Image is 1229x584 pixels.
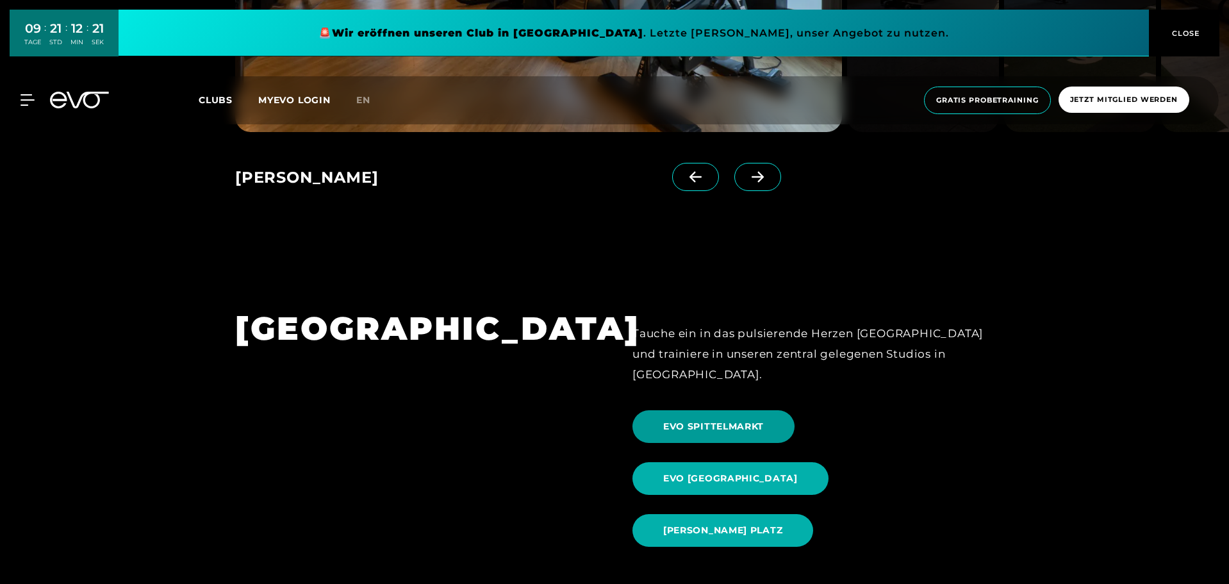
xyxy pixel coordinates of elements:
div: STD [49,38,62,47]
div: 21 [49,19,62,38]
div: 12 [70,19,83,38]
span: [PERSON_NAME] PLATZ [663,524,782,537]
div: Tauche ein in das pulsierende Herzen [GEOGRAPHIC_DATA] und trainiere in unseren zentral gelegenen... [632,323,994,385]
div: MIN [70,38,83,47]
div: : [87,21,88,54]
div: SEK [92,38,104,47]
div: TAGE [24,38,41,47]
span: CLOSE [1169,28,1200,39]
h1: [GEOGRAPHIC_DATA] [235,308,597,349]
span: Jetzt Mitglied werden [1070,94,1178,105]
a: Clubs [199,94,258,106]
a: Gratis Probetraining [920,87,1055,114]
a: EVO [GEOGRAPHIC_DATA] [632,453,834,505]
a: en [356,93,386,108]
span: en [356,94,370,106]
span: EVO SPITTELMARKT [663,420,764,433]
a: MYEVO LOGIN [258,94,331,106]
div: 09 [24,19,41,38]
span: Gratis Probetraining [936,95,1039,106]
div: 21 [92,19,104,38]
a: EVO SPITTELMARKT [632,401,800,453]
div: : [44,21,46,54]
a: Jetzt Mitglied werden [1055,87,1193,114]
div: : [65,21,67,54]
a: [PERSON_NAME] PLATZ [632,505,818,556]
button: CLOSE [1149,10,1219,56]
span: Clubs [199,94,233,106]
span: EVO [GEOGRAPHIC_DATA] [663,472,798,485]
